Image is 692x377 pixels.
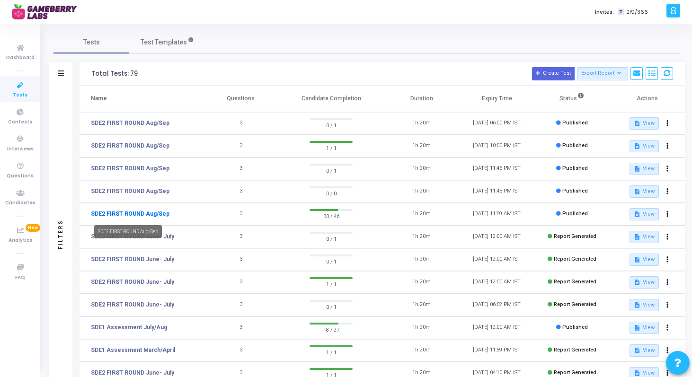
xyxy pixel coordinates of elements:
[459,180,534,203] td: [DATE] 11:45 PM IST
[630,299,658,311] button: View
[630,185,658,198] button: View
[562,120,588,126] span: Published
[384,248,459,271] td: 1h 20m
[91,300,174,309] a: SDE2 FIRST ROUND June- July
[310,347,353,357] span: 1 / 1
[618,9,624,16] span: T
[7,172,34,180] span: Questions
[6,54,35,62] span: Dashboard
[203,339,278,362] td: 3
[203,294,278,316] td: 3
[7,145,34,153] span: Interviews
[577,67,628,80] button: Export Report
[634,166,640,172] mat-icon: description
[83,37,100,47] span: Tests
[310,234,353,243] span: 0 / 1
[459,248,534,271] td: [DATE] 12:00 AM IST
[634,143,640,149] mat-icon: description
[203,248,278,271] td: 3
[634,120,640,127] mat-icon: description
[203,203,278,226] td: 3
[562,210,588,217] span: Published
[203,271,278,294] td: 3
[630,140,658,152] button: View
[384,271,459,294] td: 1h 20m
[562,324,588,330] span: Published
[459,226,534,248] td: [DATE] 12:00 AM IST
[459,86,534,112] th: Expiry Time
[562,188,588,194] span: Published
[91,70,138,78] div: Total Tests: 79
[310,120,353,130] span: 0 / 1
[554,369,596,376] span: Report Generated
[634,370,640,377] mat-icon: description
[310,143,353,152] span: 1 / 1
[384,180,459,203] td: 1h 20m
[26,224,40,232] span: New
[384,135,459,158] td: 1h 20m
[13,91,27,99] span: Tests
[91,187,169,195] a: SDE2 FIRST ROUND Aug/Sep
[634,256,640,263] mat-icon: description
[203,86,278,112] th: Questions
[80,86,203,112] th: Name
[595,8,614,16] label: Invites:
[630,163,658,175] button: View
[91,323,167,332] a: SDE1 Assessment July/Aug
[634,324,640,331] mat-icon: description
[554,347,596,353] span: Report Generated
[384,86,459,112] th: Duration
[630,254,658,266] button: View
[203,316,278,339] td: 3
[384,112,459,135] td: 1h 20m
[310,302,353,311] span: 0 / 1
[384,339,459,362] td: 1h 20m
[56,182,65,286] div: Filters
[634,302,640,308] mat-icon: description
[554,233,596,239] span: Report Generated
[459,294,534,316] td: [DATE] 06:02 PM IST
[634,211,640,218] mat-icon: description
[91,278,174,286] a: SDE2 FIRST ROUND June- July
[91,141,169,150] a: SDE2 FIRST ROUND Aug/Sep
[630,208,658,220] button: View
[203,226,278,248] td: 3
[12,2,83,21] img: logo
[203,180,278,203] td: 3
[554,279,596,285] span: Report Generated
[94,225,162,238] div: SDE2 FIRST ROUND Aug/Sep
[203,158,278,180] td: 3
[562,165,588,171] span: Published
[384,158,459,180] td: 1h 20m
[554,301,596,307] span: Report Generated
[634,279,640,286] mat-icon: description
[91,164,169,173] a: SDE2 FIRST ROUND Aug/Sep
[91,255,174,263] a: SDE2 FIRST ROUND June- July
[310,279,353,289] span: 1 / 1
[459,271,534,294] td: [DATE] 12:00 AM IST
[203,135,278,158] td: 3
[310,166,353,175] span: 0 / 1
[459,203,534,226] td: [DATE] 11:59 AM IST
[5,199,35,207] span: Candidates
[610,86,685,112] th: Actions
[459,135,534,158] td: [DATE] 10:00 PM IST
[562,142,588,149] span: Published
[630,117,658,130] button: View
[91,210,169,218] a: SDE2 FIRST ROUND Aug/Sep
[141,37,187,47] span: Test Templates
[634,347,640,354] mat-icon: description
[310,256,353,266] span: 0 / 1
[634,234,640,240] mat-icon: description
[91,346,175,354] a: SDE1 Assessment March/April
[91,368,174,377] a: SDE2 FIRST ROUND June- July
[459,112,534,135] td: [DATE] 06:00 PM IST
[9,237,32,245] span: Analytics
[630,231,658,243] button: View
[278,86,384,112] th: Candidate Completion
[532,67,575,80] button: Create Test
[554,256,596,262] span: Report Generated
[8,118,32,126] span: Contests
[384,203,459,226] td: 1h 20m
[630,344,658,357] button: View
